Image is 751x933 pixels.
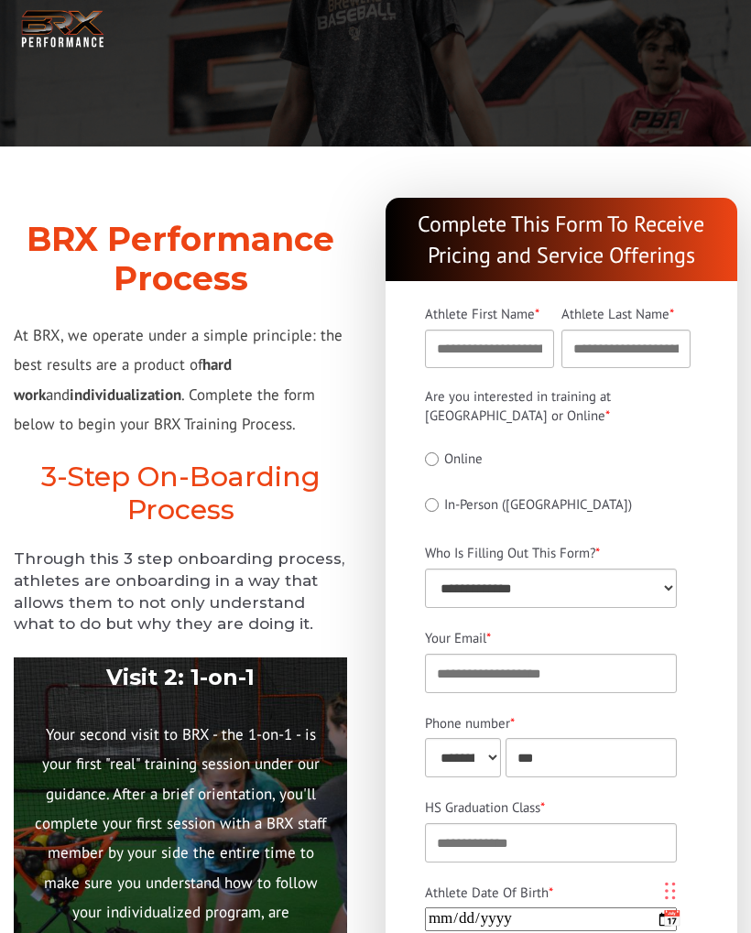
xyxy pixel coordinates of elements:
[425,714,510,732] span: Phone number
[106,664,255,690] strong: Visit 2: 1-on-1
[425,387,611,424] span: Are you interested in training at [GEOGRAPHIC_DATA] or Online
[481,735,751,933] iframe: Chat Widget
[425,884,549,901] span: Athlete Date Of Birth
[14,325,343,374] span: At BRX, we operate under a simple principle: the best results are a product of
[14,354,232,404] strong: hard work
[14,548,347,635] h5: Through this 3 step onboarding process, athletes are onboarding in a way that allows them to not ...
[14,220,347,298] h2: BRX Performance Process
[425,452,439,466] input: Online
[665,863,676,918] div: Drag
[425,498,439,512] input: In-Person ([GEOGRAPHIC_DATA])
[18,6,107,51] img: BRX Transparent Logo-2
[46,385,70,405] span: and
[425,629,486,646] span: Your Email
[386,198,737,281] div: Complete This Form To Receive Pricing and Service Offerings
[444,495,632,513] span: In-Person ([GEOGRAPHIC_DATA])
[561,305,669,322] span: Athlete Last Name
[70,385,181,405] strong: individualization
[425,305,535,322] span: Athlete First Name
[425,544,595,561] span: Who Is Filling Out This Form?
[14,461,347,526] h2: 3-Step On-Boarding Process
[444,450,483,467] span: Online
[425,798,540,816] span: HS Graduation Class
